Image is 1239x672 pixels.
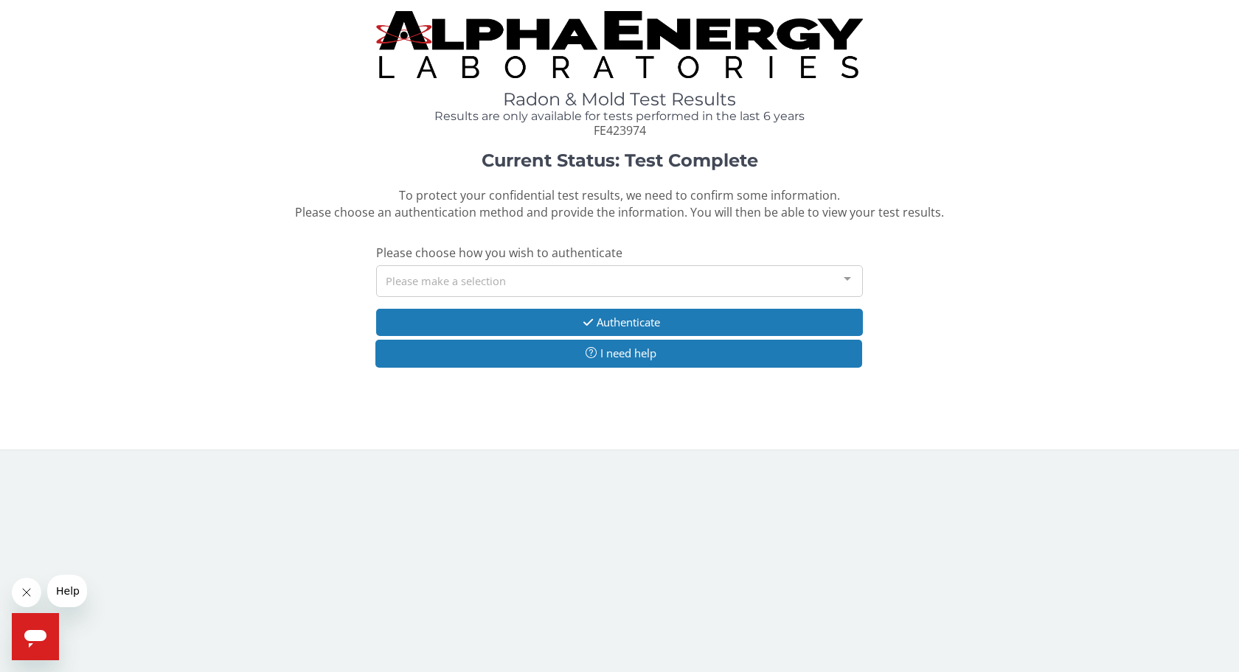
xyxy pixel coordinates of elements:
span: FE423974 [594,122,646,139]
span: To protect your confidential test results, we need to confirm some information. Please choose an ... [295,187,944,220]
button: Authenticate [376,309,863,336]
strong: Current Status: Test Complete [482,150,758,171]
span: Please choose how you wish to authenticate [376,245,622,261]
img: TightCrop.jpg [376,11,863,78]
h1: Radon & Mold Test Results [376,90,863,109]
iframe: Close message [12,578,41,607]
iframe: Message from company [47,575,87,607]
span: Please make a selection [386,272,506,289]
h4: Results are only available for tests performed in the last 6 years [376,110,863,123]
button: I need help [375,340,862,367]
iframe: Button to launch messaging window [12,613,59,660]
